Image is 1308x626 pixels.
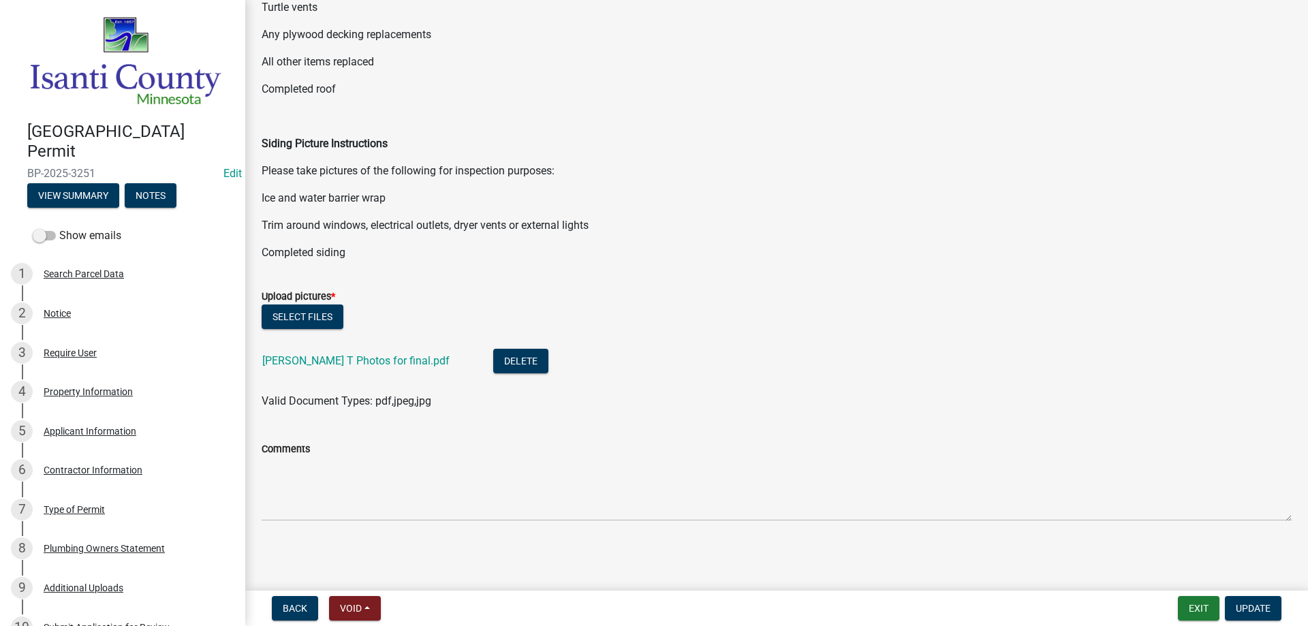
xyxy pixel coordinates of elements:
[262,217,1292,234] p: Trim around windows, electrical outlets, dryer vents or external lights
[27,14,223,108] img: Isanti County, Minnesota
[283,603,307,614] span: Back
[493,349,548,373] button: Delete
[223,167,242,180] a: Edit
[27,167,218,180] span: BP-2025-3251
[11,381,33,403] div: 4
[44,426,136,436] div: Applicant Information
[27,191,119,202] wm-modal-confirm: Summary
[125,183,176,208] button: Notes
[11,302,33,324] div: 2
[27,183,119,208] button: View Summary
[44,348,97,358] div: Require User
[11,537,33,559] div: 8
[1178,596,1219,621] button: Exit
[11,420,33,442] div: 5
[262,190,1292,206] p: Ice and water barrier wrap
[262,54,1292,70] p: All other items replaced
[262,81,1292,97] p: Completed roof
[11,499,33,520] div: 7
[262,245,1292,261] p: Completed siding
[44,544,165,553] div: Plumbing Owners Statement
[44,387,133,396] div: Property Information
[1225,596,1281,621] button: Update
[44,269,124,279] div: Search Parcel Data
[262,292,335,302] label: Upload pictures
[223,167,242,180] wm-modal-confirm: Edit Application Number
[27,122,234,161] h4: [GEOGRAPHIC_DATA] Permit
[340,603,362,614] span: Void
[262,163,1292,179] p: Please take pictures of the following for inspection purposes:
[44,465,142,475] div: Contractor Information
[44,583,123,593] div: Additional Uploads
[329,596,381,621] button: Void
[44,309,71,318] div: Notice
[262,304,343,329] button: Select files
[262,27,1292,43] p: Any plywood decking replacements
[262,445,310,454] label: Comments
[11,342,33,364] div: 3
[11,263,33,285] div: 1
[33,228,121,244] label: Show emails
[262,137,388,150] strong: Siding Picture Instructions
[262,354,450,367] a: [PERSON_NAME] T Photos for final.pdf
[262,394,431,407] span: Valid Document Types: pdf,jpeg,jpg
[272,596,318,621] button: Back
[493,356,548,369] wm-modal-confirm: Delete Document
[44,505,105,514] div: Type of Permit
[1236,603,1271,614] span: Update
[125,191,176,202] wm-modal-confirm: Notes
[11,459,33,481] div: 6
[11,577,33,599] div: 9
